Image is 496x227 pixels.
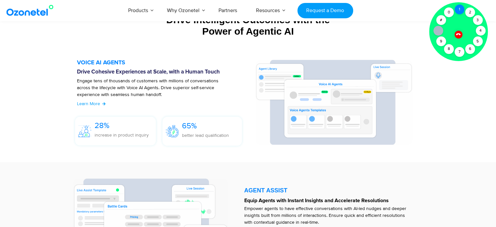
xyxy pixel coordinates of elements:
img: 28% [78,125,91,137]
div: 8 [444,44,454,54]
a: Learn More [77,100,106,107]
span: 65% [182,121,197,131]
div: 5 [473,37,483,46]
div: 4 [476,26,486,36]
div: # [436,15,446,25]
p: Engage tens of thousands of customers with millions of conversations across the lifecycle with Vo... [77,77,233,105]
div: 1 [455,5,464,14]
div: AGENT ASSIST [244,187,419,193]
h5: VOICE AI AGENTS [77,60,249,66]
p: increase in product inquiry [95,132,149,138]
div: Drive Intelligent Outcomes with the Power of Agentic AI [48,14,449,37]
h6: Drive Cohesive Experiences at Scale, with a Human Touch [77,69,249,75]
div: 3 [473,15,483,25]
p: better lead qualification [182,132,229,139]
span: Learn More [77,101,100,106]
a: Request a Demo [297,3,353,18]
p: Empower agents to have effective conversations with AI-led nudges and deeper insights built from ... [244,205,413,226]
div: 6 [465,44,475,54]
strong: Equip Agents with Instant Insights and Accelerate Resolutions [244,198,389,203]
div: 0 [444,8,454,17]
div: 7 [455,47,464,57]
div: 2 [465,8,475,17]
div: 9 [436,37,446,46]
img: 65% [166,125,179,137]
span: 28% [95,121,110,130]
